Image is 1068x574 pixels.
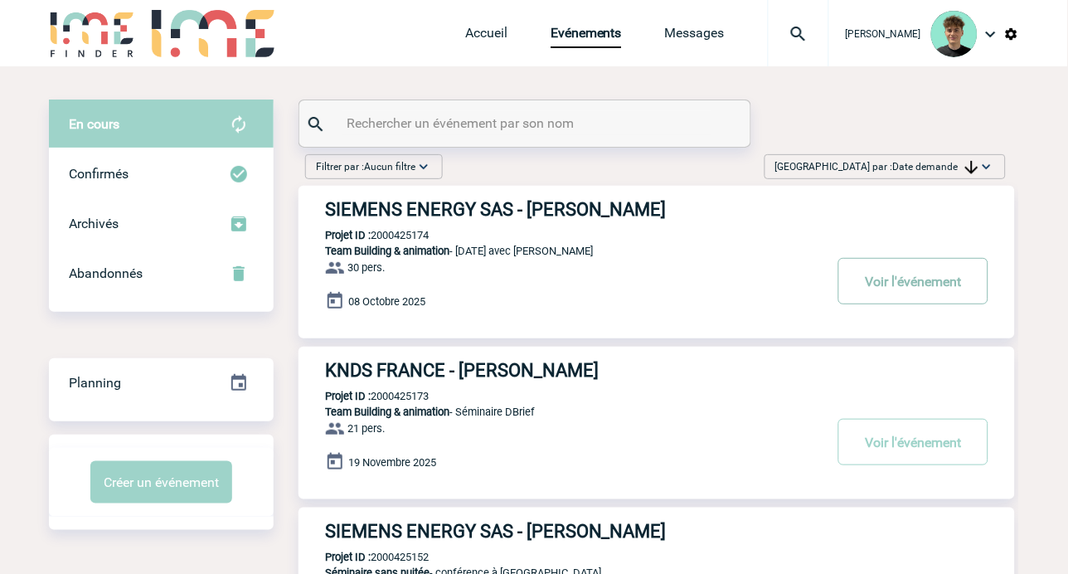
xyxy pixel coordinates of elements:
[347,262,385,275] span: 30 pers.
[299,390,429,402] p: 2000425173
[415,158,432,175] img: baseline_expand_more_white_24dp-b.png
[299,360,1015,381] a: KNDS FRANCE - [PERSON_NAME]
[69,265,143,281] span: Abandonnés
[49,10,135,57] img: IME-Finder
[325,360,823,381] h3: KNDS FRANCE - [PERSON_NAME]
[325,521,823,542] h3: SIEMENS ENERGY SAS - [PERSON_NAME]
[49,249,274,299] div: Retrouvez ici tous vos événements annulés
[348,296,425,309] span: 08 Octobre 2025
[838,419,988,465] button: Voir l'événement
[49,358,274,408] div: Retrouvez ici tous vos événements organisés par date et état d'avancement
[299,551,429,563] p: 2000425152
[775,158,978,175] span: [GEOGRAPHIC_DATA] par :
[347,423,385,435] span: 21 pers.
[299,245,823,257] p: - [DATE] avec [PERSON_NAME]
[978,158,995,175] img: baseline_expand_more_white_24dp-b.png
[90,461,232,503] button: Créer un événement
[931,11,978,57] img: 131612-0.png
[69,116,119,132] span: En cours
[364,161,415,173] span: Aucun filtre
[69,166,129,182] span: Confirmés
[49,358,274,406] a: Planning
[299,199,1015,220] a: SIEMENS ENERGY SAS - [PERSON_NAME]
[49,199,274,249] div: Retrouvez ici tous les événements que vous avez décidé d'archiver
[69,375,121,391] span: Planning
[965,161,978,174] img: arrow_downward.png
[299,406,823,418] p: - Séminaire DBrief
[325,390,371,402] b: Projet ID :
[299,521,1015,542] a: SIEMENS ENERGY SAS - [PERSON_NAME]
[846,28,921,40] span: [PERSON_NAME]
[316,158,415,175] span: Filtrer par :
[325,406,449,418] span: Team Building & animation
[342,111,711,135] input: Rechercher un événement par son nom
[465,25,507,48] a: Accueil
[838,258,988,304] button: Voir l'événement
[49,100,274,149] div: Retrouvez ici tous vos évènements avant confirmation
[893,161,978,173] span: Date demande
[325,229,371,241] b: Projet ID :
[299,229,429,241] p: 2000425174
[325,199,823,220] h3: SIEMENS ENERGY SAS - [PERSON_NAME]
[348,457,436,469] span: 19 Novembre 2025
[325,551,371,563] b: Projet ID :
[69,216,119,231] span: Archivés
[665,25,725,48] a: Messages
[325,245,449,257] span: Team Building & animation
[551,25,622,48] a: Evénements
